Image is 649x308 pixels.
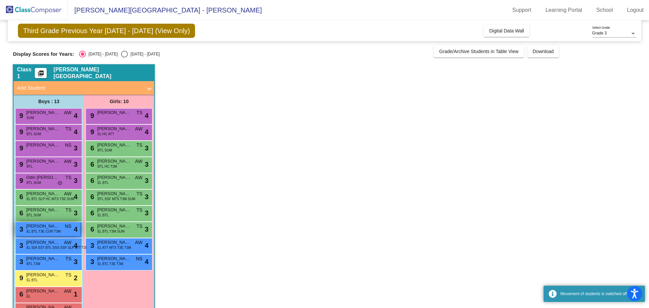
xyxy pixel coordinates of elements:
span: BTL [26,164,32,169]
span: 3 [74,143,77,153]
span: BTL SUM [26,180,41,185]
span: 4 [74,127,77,137]
span: Download [533,49,554,54]
span: NS [65,142,71,149]
button: Grade/Archive Students in Table View [434,45,524,57]
span: 6 [89,161,94,168]
span: 4 [145,257,148,267]
span: 3 [74,175,77,186]
span: [PERSON_NAME] [26,288,60,294]
span: 3 [145,159,148,169]
span: 2 [74,273,77,283]
a: Support [507,5,537,16]
span: 3 [89,258,94,265]
span: Third Grade Previous Year [DATE] - [DATE] (View Only) [18,24,195,38]
span: 3 [145,192,148,202]
span: Grade/Archive Students in Table View [439,49,519,54]
span: Odin [PERSON_NAME] [26,174,60,181]
span: 3 [145,208,148,218]
span: AW [64,190,71,197]
span: EL BTL T3M SUM [97,229,124,234]
span: 4 [74,224,77,234]
span: 3 [18,226,23,233]
span: TS [66,174,72,181]
span: AW [135,239,142,246]
span: EL ATT MTS T3E T3M [97,245,131,250]
span: 3 [74,257,77,267]
span: 6 [89,209,94,217]
span: 6 [18,193,23,200]
mat-expansion-panel-header: Add Student [14,81,154,95]
span: 4 [74,192,77,202]
span: BTL SUM [26,132,41,137]
span: EL 504 SST BTL SSS SSF SLP ATT T3E T3M [26,245,95,250]
span: 3 [74,208,77,218]
span: TS [137,142,143,149]
span: [PERSON_NAME] [26,255,60,262]
span: 9 [18,161,23,168]
span: AW [135,158,142,165]
span: EL BTL [97,180,109,185]
span: Grade 3 [592,31,607,35]
span: [PERSON_NAME][GEOGRAPHIC_DATA] [53,66,151,80]
span: [PERSON_NAME] [97,255,131,262]
span: 9 [18,274,23,282]
span: [PERSON_NAME][GEOGRAPHIC_DATA] - [PERSON_NAME] [68,5,262,16]
a: School [591,5,618,16]
span: 3 [145,175,148,186]
span: TS [137,190,143,197]
span: TS [66,271,72,279]
span: AW [135,125,142,133]
span: [PERSON_NAME] [97,109,131,116]
span: 4 [145,240,148,251]
span: 3 [18,258,23,265]
span: TS [137,109,143,116]
span: BTL T3M [26,261,40,266]
span: [PERSON_NAME] [PERSON_NAME] [26,239,60,246]
span: 3 [145,224,148,234]
div: Boys : 13 [14,95,84,108]
span: [PERSON_NAME] [26,271,60,278]
span: [PERSON_NAME] [26,223,60,230]
span: TS [66,207,72,214]
span: [PERSON_NAME] [26,207,60,213]
span: [PERSON_NAME] [97,223,131,230]
span: [PERSON_NAME] [26,109,60,116]
button: Digital Data Wall [484,25,529,37]
span: [PERSON_NAME]-[PERSON_NAME] [97,190,131,197]
span: EL BTL [97,213,109,218]
span: 6 [89,193,94,200]
span: 6 [89,177,94,184]
span: 4 [145,111,148,121]
span: TS [137,207,143,214]
span: AW [135,174,142,181]
span: 3 [74,159,77,169]
span: BTL HC T3M [97,164,117,169]
span: Class 1 [17,66,35,80]
mat-radio-group: Select an option [79,51,160,57]
span: [PERSON_NAME] [26,158,60,165]
mat-panel-title: Add Student [17,84,143,92]
button: Download [527,45,559,57]
span: 6 [18,209,23,217]
span: [PERSON_NAME] [26,142,60,148]
span: 6 [89,226,94,233]
span: 3 [145,143,148,153]
span: 9 [18,128,23,136]
span: AW [64,288,71,295]
span: EL HC ATT [97,132,114,137]
span: 3 [18,242,23,249]
div: [DATE] - [DATE] [128,51,160,57]
span: 4 [74,240,77,251]
span: BTL SSF MTS T3M SUM [97,196,135,202]
div: [DATE] - [DATE] [86,51,118,57]
span: 9 [18,177,23,184]
span: EL BTL T3E COR T3M [26,229,61,234]
span: AW [64,109,71,116]
a: Logout [622,5,649,16]
span: 9 [18,112,23,119]
span: NS [136,255,142,262]
span: 9 [89,128,94,136]
span: 6 [18,290,23,298]
span: [PERSON_NAME] [97,125,131,132]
